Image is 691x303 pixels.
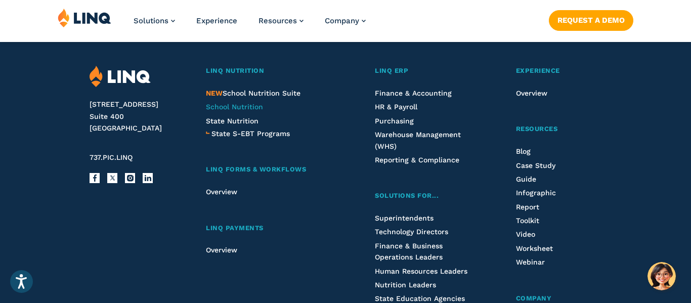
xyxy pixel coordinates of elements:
[516,258,545,266] a: Webinar
[549,8,633,30] nav: Button Navigation
[516,217,539,225] a: Toolkit
[516,203,539,211] a: Report
[375,156,459,164] a: Reporting & Compliance
[516,161,555,169] a: Case Study
[258,16,297,25] span: Resources
[516,67,560,74] span: Experience
[196,16,237,25] a: Experience
[516,66,601,76] a: Experience
[549,10,633,30] a: Request a Demo
[516,89,547,97] a: Overview
[90,153,133,161] span: 737.PIC.LINQ
[516,230,535,238] a: Video
[206,188,237,196] a: Overview
[90,173,100,183] a: Facebook
[258,16,304,25] a: Resources
[206,223,337,234] a: LINQ Payments
[206,117,258,125] a: State Nutrition
[375,294,465,302] a: State Education Agencies
[325,16,359,25] span: Company
[375,67,408,74] span: LINQ ERP
[516,125,558,133] span: Resources
[206,89,223,97] span: NEW
[90,66,151,88] img: LINQ | K‑12 Software
[125,173,135,183] a: Instagram
[107,173,117,183] a: X
[516,124,601,135] a: Resources
[206,224,264,232] span: LINQ Payments
[516,244,553,252] a: Worksheet
[375,117,414,125] a: Purchasing
[375,214,434,222] a: Superintendents
[375,66,478,76] a: LINQ ERP
[647,262,676,290] button: Hello, have a question? Let’s chat.
[516,189,556,197] a: Infographic
[206,165,306,173] span: LINQ Forms & Workflows
[206,89,300,97] a: NEWSchool Nutrition Suite
[134,8,366,41] nav: Primary Navigation
[211,129,290,138] span: State S-EBT Programs
[375,281,436,289] a: Nutrition Leaders
[375,89,452,97] a: Finance & Accounting
[375,267,467,275] a: Human Resources Leaders
[325,16,366,25] a: Company
[206,164,337,175] a: LINQ Forms & Workflows
[516,294,552,302] span: Company
[134,16,168,25] span: Solutions
[58,8,111,27] img: LINQ | K‑12 Software
[516,175,536,183] a: Guide
[375,131,461,150] a: Warehouse Management (WHS)
[90,99,188,135] address: [STREET_ADDRESS] Suite 400 [GEOGRAPHIC_DATA]
[211,128,290,139] a: State S-EBT Programs
[516,147,531,155] a: Blog
[134,16,175,25] a: Solutions
[143,173,153,183] a: LinkedIn
[375,242,443,261] a: Finance & Business Operations Leaders
[206,66,337,76] a: LINQ Nutrition
[206,89,300,97] span: School Nutrition Suite
[206,67,264,74] span: LINQ Nutrition
[375,228,448,236] a: Technology Directors
[375,103,417,111] a: HR & Payroll
[206,103,263,111] a: School Nutrition
[206,246,237,254] a: Overview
